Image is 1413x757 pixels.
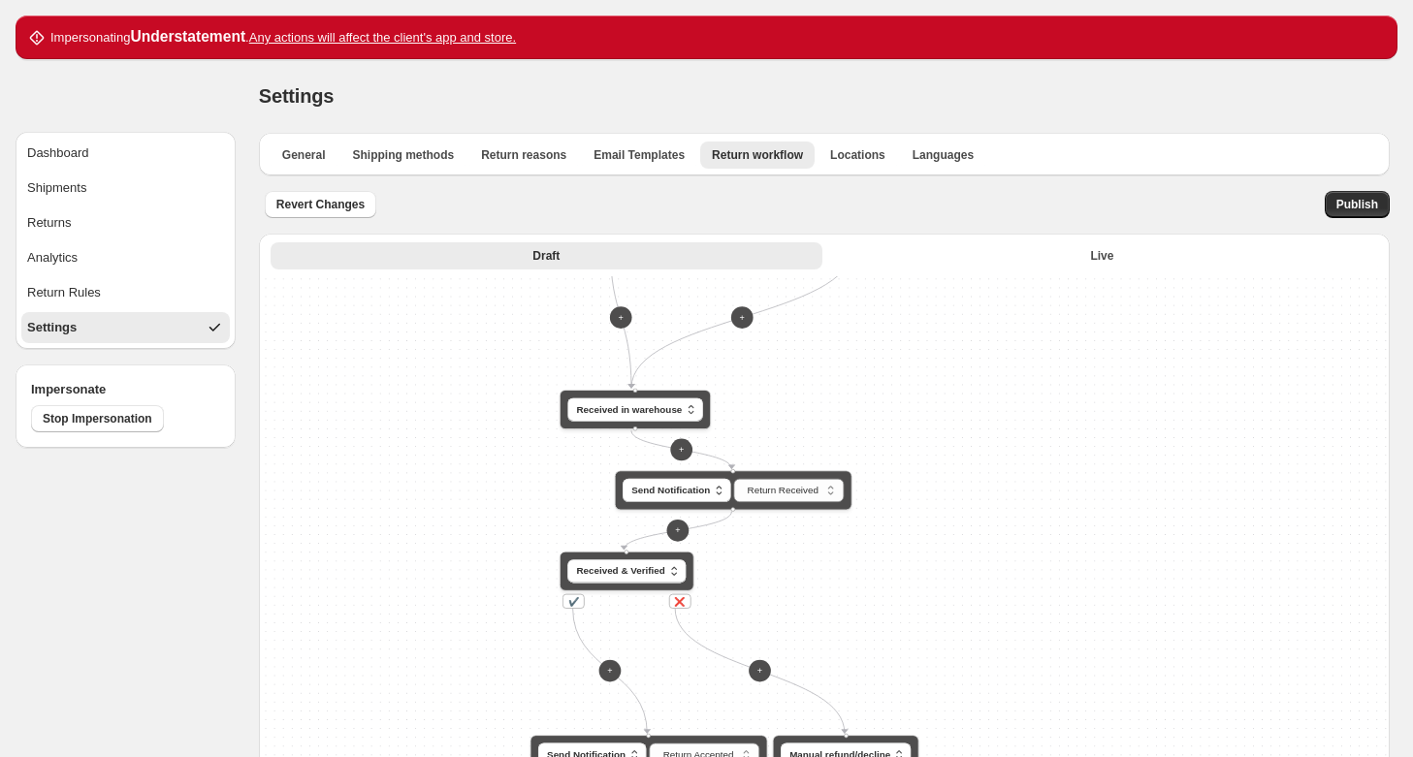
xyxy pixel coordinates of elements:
[259,85,334,107] span: Settings
[265,191,376,218] button: Revert Changes
[21,207,230,238] button: Returns
[532,248,560,264] span: Draft
[21,312,230,343] button: Settings
[830,147,885,163] span: Locations
[43,411,152,426] span: Stop Impersonation
[560,390,711,429] div: Received in warehouse
[481,147,566,163] span: Return reasons
[1336,197,1378,212] span: Publish
[27,283,101,302] div: Return Rules
[624,512,731,550] g: Edge from 705dcf02-b910-4d92-b8a2-b656c658926e to 99b6810d-12da-4526-82b4-274564b295aa
[560,552,693,591] div: Received & Verified✔️❌
[249,30,516,45] u: Any actions will affect the client's app and store.
[276,197,365,212] span: Revert Changes
[598,660,621,682] button: +
[576,564,664,579] span: Received & Verified
[712,147,803,163] span: Return workflow
[594,147,685,163] span: Email Templates
[576,402,682,417] span: Received in warehouse
[27,213,72,233] div: Returns
[271,242,822,269] button: Draft version
[21,138,230,169] button: Dashboard
[27,318,77,337] div: Settings
[675,609,845,734] g: Edge from 99b6810d-12da-4526-82b4-274564b295aa to 34f970a7-1fb0-4f3b-b53b-cad3b92081b8
[282,147,326,163] span: General
[130,28,245,45] strong: Understatement
[31,380,220,399] h4: Impersonate
[353,147,455,163] span: Shipping methods
[631,430,731,468] g: Edge from bea70c7a-cc2e-4b0d-8fa8-88d78084610f to 705dcf02-b910-4d92-b8a2-b656c658926e
[826,242,1378,269] button: Live version
[567,397,702,421] button: Received in warehouse
[610,306,632,329] button: +
[27,248,78,268] div: Analytics
[21,242,230,273] button: Analytics
[21,173,230,204] button: Shipments
[731,306,754,329] button: +
[27,143,89,163] div: Dashboard
[913,147,974,163] span: Languages
[615,470,852,510] div: Send Notification
[31,405,164,432] button: Stop Impersonation
[666,520,689,542] button: +
[1090,248,1113,264] span: Live
[21,277,230,308] button: Return Rules
[572,609,647,734] g: Edge from 99b6810d-12da-4526-82b4-274564b295aa to a3a5f5c0-01b7-4596-a9fd-17aaf7f43f7d
[670,439,692,461] button: +
[27,178,86,198] div: Shipments
[567,559,686,583] button: Received & Verified
[749,660,771,682] button: +
[631,483,710,497] span: Send Notification
[1325,191,1390,218] button: Publish
[50,27,516,47] p: Impersonating .
[623,479,730,502] button: Send Notification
